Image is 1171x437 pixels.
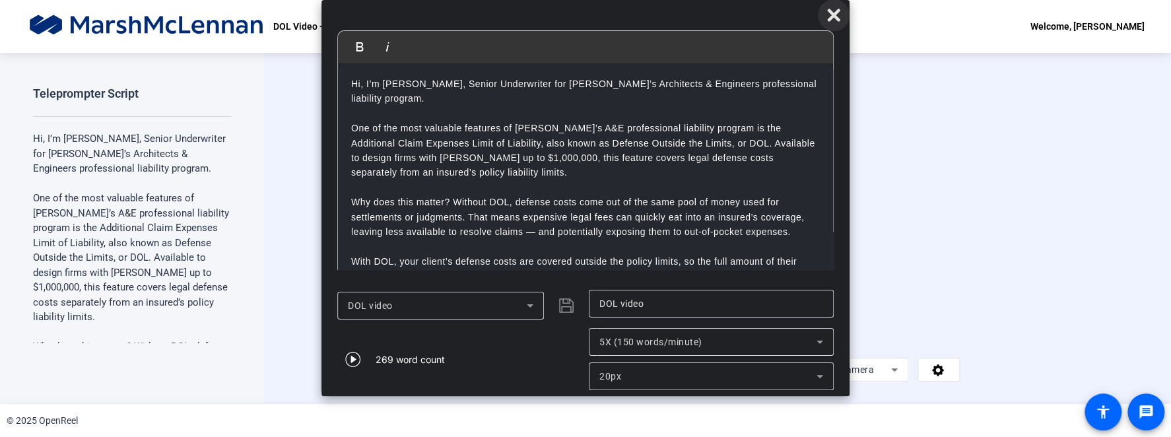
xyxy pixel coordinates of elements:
[1030,18,1145,34] div: Welcome, [PERSON_NAME]
[1095,404,1111,420] mat-icon: accessibility
[351,254,820,284] p: With DOL, your client’s defense costs are covered outside the policy limits, so the full amount o...
[273,18,396,34] p: DOL Video - [PERSON_NAME]
[33,191,231,339] p: One of the most valuable features of [PERSON_NAME]’s A&E professional liability program is the Ad...
[840,364,874,375] span: Camera
[1138,404,1154,420] mat-icon: message
[7,414,78,428] div: © 2025 OpenReel
[351,121,820,195] p: One of the most valuable features of [PERSON_NAME]’s A&E professional liability program is the Ad...
[599,371,621,382] span: 20px
[33,86,139,102] div: Teleprompter Script
[599,296,823,312] input: Title
[348,300,393,311] span: DOL video
[375,34,400,60] button: Italic (Ctrl+I)
[351,195,820,254] p: Why does this matter? Without DOL, defense costs come out of the same pool of money used for sett...
[376,353,445,366] div: 269 word count
[347,34,372,60] button: Bold (Ctrl+B)
[351,77,820,121] p: Hi, I’m [PERSON_NAME], Senior Underwriter for [PERSON_NAME]’s Architects & Engineers professional...
[33,131,231,191] p: Hi, I’m [PERSON_NAME], Senior Underwriter for [PERSON_NAME]’s Architects & Engineers professional...
[26,13,267,40] img: OpenReel logo
[599,337,702,347] span: 5X (150 words/minute)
